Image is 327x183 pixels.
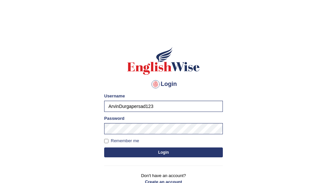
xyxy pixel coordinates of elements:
label: Remember me [104,138,139,144]
button: Login [104,147,223,157]
img: Logo of English Wise sign in for intelligent practice with AI [126,46,201,76]
label: Username [104,93,125,99]
h4: Login [104,79,223,90]
label: Password [104,115,124,121]
input: Remember me [104,139,108,143]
